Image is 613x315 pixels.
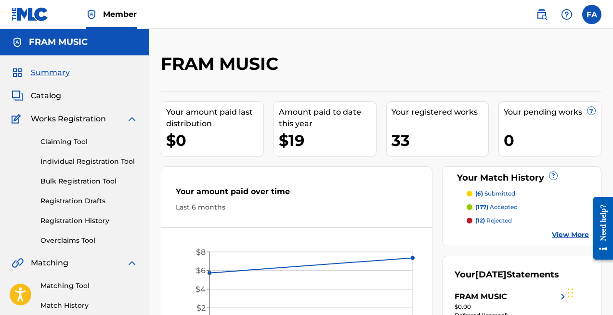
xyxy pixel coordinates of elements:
a: Registration History [40,216,138,226]
span: [DATE] [475,269,507,280]
span: (6) [475,190,483,197]
img: expand [126,257,138,269]
iframe: Resource Center [586,190,613,267]
tspan: $2 [196,303,206,313]
span: Summary [31,67,70,79]
img: Top Rightsholder [86,9,97,20]
div: FRAM MUSIC [455,291,507,302]
div: Your Statements [455,268,559,281]
span: Member [103,9,137,20]
a: Match History [40,301,138,311]
img: right chevron icon [557,291,569,302]
a: Bulk Registration Tool [40,176,138,186]
div: Your amount paid over time [176,186,417,202]
img: expand [126,113,138,125]
div: $0.00 [455,302,569,311]
div: Your registered works [391,106,489,118]
a: Registration Drafts [40,196,138,206]
p: submitted [475,189,515,198]
a: (177) accepted [467,203,589,211]
a: (6) submitted [467,189,589,198]
a: (12) rejected [467,216,589,225]
span: Works Registration [31,113,106,125]
a: Individual Registration Tool [40,157,138,167]
div: Your pending works [504,106,601,118]
span: (12) [475,217,485,224]
div: $19 [279,130,376,151]
div: Drag [568,278,574,307]
tspan: $4 [196,285,206,294]
span: ? [587,107,595,115]
img: Matching [12,257,24,269]
div: 0 [504,130,601,151]
a: Matching Tool [40,281,138,291]
div: User Menu [582,5,601,24]
div: Your amount paid last distribution [166,106,263,130]
a: View More [552,230,589,240]
img: search [536,9,548,20]
img: Summary [12,67,23,79]
a: SummarySummary [12,67,70,79]
div: Amount paid to date this year [279,106,376,130]
div: $0 [166,130,263,151]
div: Your Match History [455,171,589,184]
iframe: Chat Widget [565,269,613,315]
span: Catalog [31,90,61,102]
div: Last 6 months [176,202,417,212]
span: ? [549,172,557,180]
p: rejected [475,216,512,225]
a: Public Search [532,5,551,24]
tspan: $6 [196,266,206,275]
div: Help [557,5,576,24]
h2: FRAM MUSIC [161,53,283,75]
a: Overclaims Tool [40,236,138,246]
img: MLC Logo [12,7,49,21]
a: CatalogCatalog [12,90,61,102]
span: (177) [475,203,488,210]
div: 33 [391,130,489,151]
img: Catalog [12,90,23,102]
span: Matching [31,257,68,269]
img: help [561,9,573,20]
a: Claiming Tool [40,137,138,147]
h5: FRAM MUSIC [29,37,88,48]
tspan: $8 [196,248,206,257]
p: accepted [475,203,518,211]
img: Accounts [12,37,23,48]
img: Works Registration [12,113,24,125]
